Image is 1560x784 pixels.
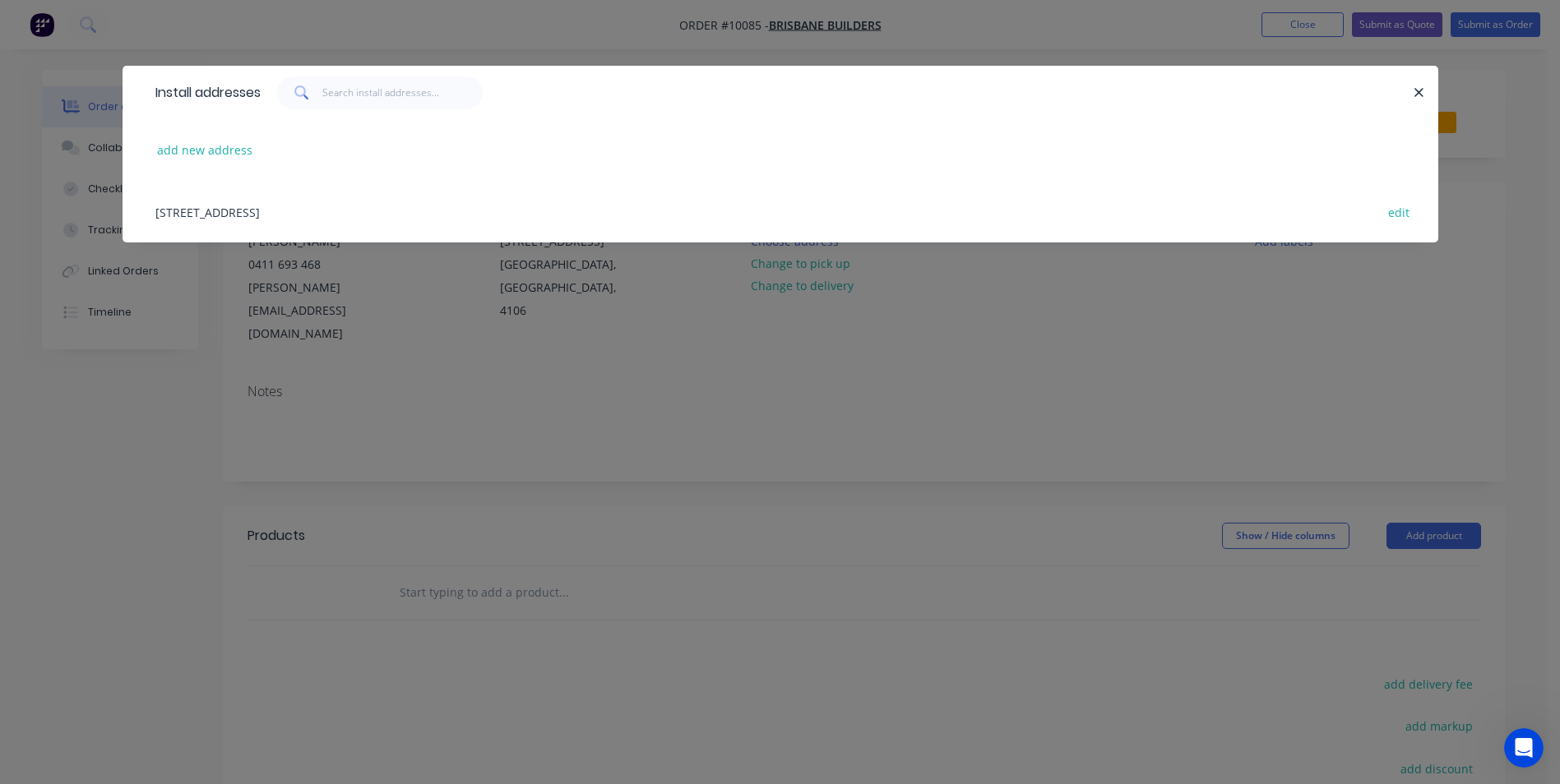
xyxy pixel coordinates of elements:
[147,181,1414,242] div: [STREET_ADDRESS]
[1380,201,1419,223] button: edit
[149,139,262,161] button: add new address
[147,67,261,119] div: Install addresses
[1504,728,1544,768] iframe: Intercom live chat
[322,76,483,109] input: Search install addresses...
